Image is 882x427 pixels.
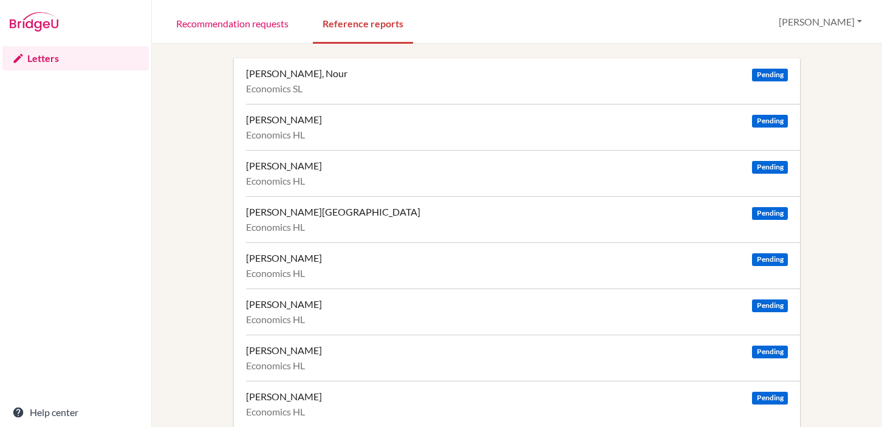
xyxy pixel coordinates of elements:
[246,150,800,196] a: [PERSON_NAME] Pending Economics HL
[246,196,800,242] a: [PERSON_NAME][GEOGRAPHIC_DATA] Pending Economics HL
[752,392,787,405] span: Pending
[246,267,788,279] div: Economics HL
[752,299,787,312] span: Pending
[246,160,322,172] div: [PERSON_NAME]
[2,46,149,70] a: Letters
[2,400,149,425] a: Help center
[752,253,787,266] span: Pending
[752,207,787,220] span: Pending
[246,114,322,126] div: [PERSON_NAME]
[752,161,787,174] span: Pending
[246,175,788,187] div: Economics HL
[246,335,800,381] a: [PERSON_NAME] Pending Economics HL
[752,69,787,81] span: Pending
[246,313,788,326] div: Economics HL
[10,12,58,32] img: Bridge-U
[773,10,867,33] button: [PERSON_NAME]
[246,406,788,418] div: Economics HL
[752,115,787,128] span: Pending
[246,58,800,104] a: [PERSON_NAME], Nour Pending Economics SL
[246,381,800,427] a: [PERSON_NAME] Pending Economics HL
[246,391,322,403] div: [PERSON_NAME]
[246,242,800,289] a: [PERSON_NAME] Pending Economics HL
[246,129,788,141] div: Economics HL
[166,2,298,44] a: Recommendation requests
[246,104,800,150] a: [PERSON_NAME] Pending Economics HL
[246,221,788,233] div: Economics HL
[246,206,420,218] div: [PERSON_NAME][GEOGRAPHIC_DATA]
[752,346,787,358] span: Pending
[246,298,322,310] div: [PERSON_NAME]
[246,344,322,357] div: [PERSON_NAME]
[313,2,413,44] a: Reference reports
[246,289,800,335] a: [PERSON_NAME] Pending Economics HL
[246,252,322,264] div: [PERSON_NAME]
[246,360,788,372] div: Economics HL
[246,67,347,80] div: [PERSON_NAME], Nour
[246,83,788,95] div: Economics SL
